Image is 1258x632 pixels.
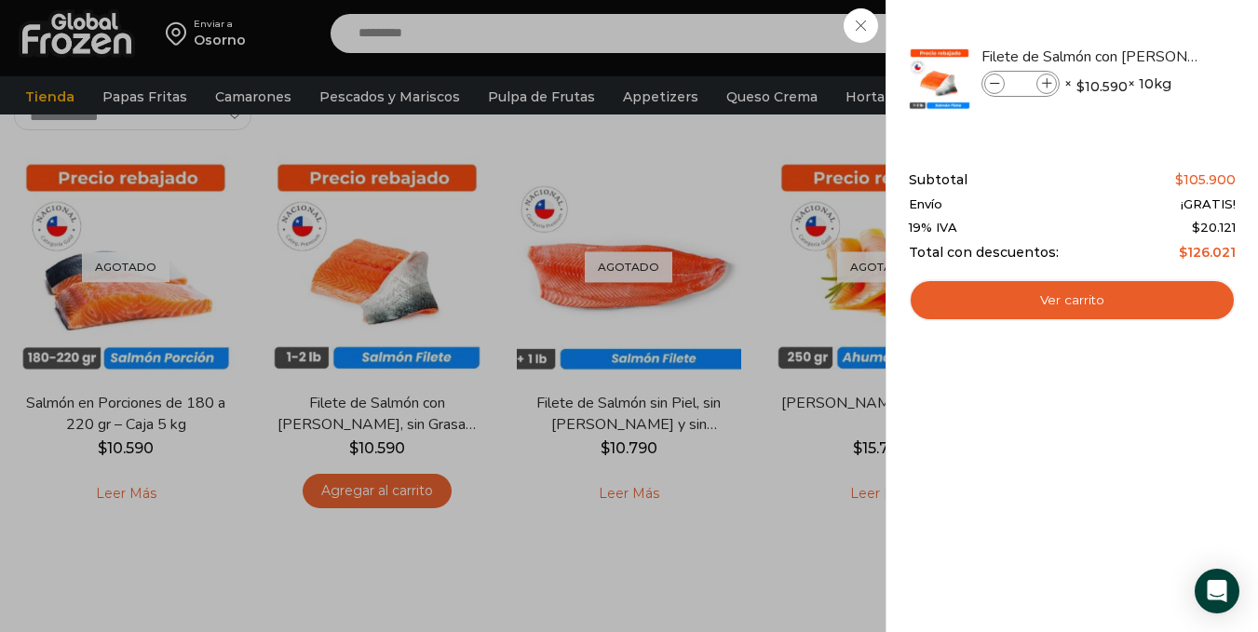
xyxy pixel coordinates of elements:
span: $ [1192,220,1200,235]
span: $ [1179,244,1187,261]
span: $ [1175,171,1184,188]
span: Envío [909,197,942,212]
div: Open Intercom Messenger [1195,569,1239,613]
span: 20.121 [1192,220,1236,235]
span: $ [1076,77,1085,96]
span: × × 10kg [1064,71,1171,97]
bdi: 126.021 [1179,244,1236,261]
input: Product quantity [1007,74,1035,94]
a: Ver carrito [909,279,1236,322]
span: Total con descuentos: [909,245,1059,261]
span: 19% IVA [909,221,957,235]
bdi: 10.590 [1076,77,1128,96]
a: Filete de Salmón con [PERSON_NAME], sin Grasa y sin Espinas 1-2 lb – Caja 10 Kg [981,47,1203,67]
span: Subtotal [909,172,967,188]
span: ¡GRATIS! [1181,197,1236,212]
bdi: 105.900 [1175,171,1236,188]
